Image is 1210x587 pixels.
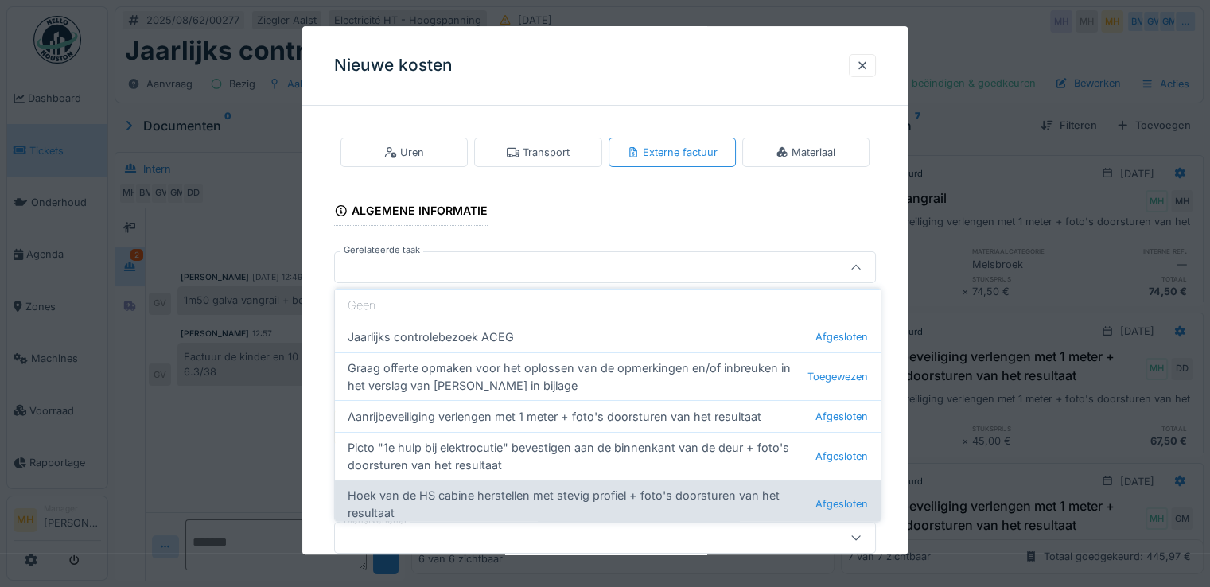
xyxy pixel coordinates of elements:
span: Toegewezen [807,369,868,384]
h3: Nieuwe kosten [334,56,453,76]
div: Aanrijbeveiliging verlengen met 1 meter + foto's doorsturen van het resultaat [335,400,881,432]
label: Gerelateerde taak [340,244,423,258]
span: Afgesloten [815,409,868,424]
div: Geen [335,289,881,321]
div: Picto "1e hulp bij elektrocutie" bevestigen aan de binnenkant van de deur + foto's doorsturen van... [335,432,881,480]
div: Hoek van de HS cabine herstellen met stevig profiel + foto's doorsturen van het resultaat [335,480,881,527]
span: Afgesloten [815,496,868,511]
span: Afgesloten [815,449,868,464]
span: Afgesloten [815,329,868,344]
div: Materiaal [776,145,835,160]
div: Graag offerte opmaken voor het oplossen van de opmerkingen en/of inbreuken in het verslag van [PE... [335,352,881,400]
div: Uren [384,145,424,160]
div: Transport [507,145,570,160]
label: Dienstverlener [340,514,410,527]
div: Jaarlijks controlebezoek ACEG [335,321,881,352]
div: Algemene informatie [334,199,488,226]
div: Externe factuur [627,145,718,160]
